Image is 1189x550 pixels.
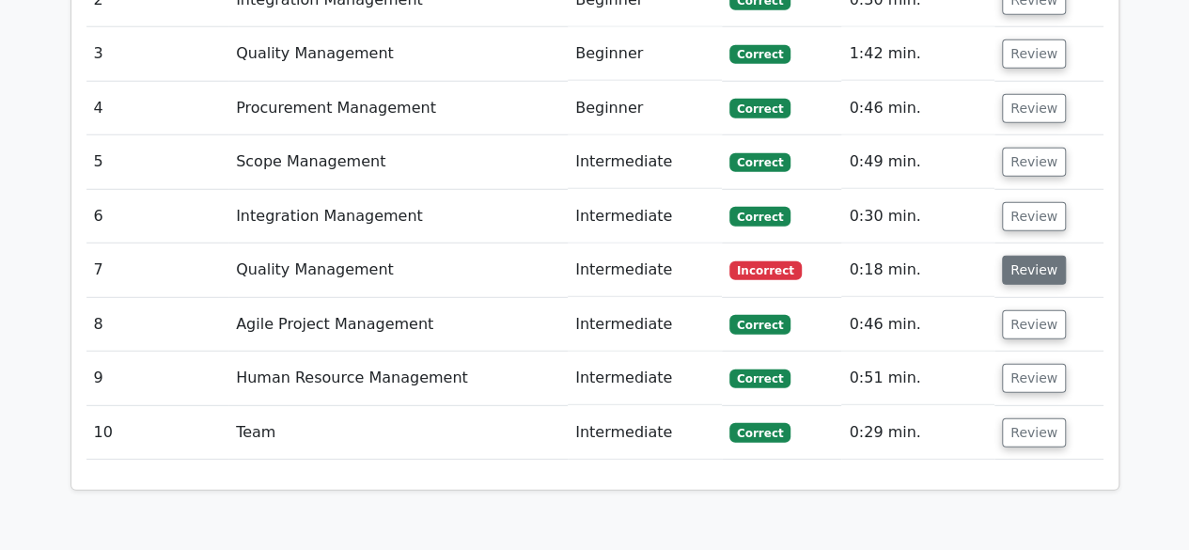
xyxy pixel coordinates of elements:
[729,99,790,118] span: Correct
[568,27,722,81] td: Beginner
[86,406,229,460] td: 10
[86,135,229,189] td: 5
[568,352,722,405] td: Intermediate
[729,369,790,388] span: Correct
[841,298,994,352] td: 0:46 min.
[729,261,802,280] span: Incorrect
[228,82,568,135] td: Procurement Management
[228,352,568,405] td: Human Resource Management
[729,153,790,172] span: Correct
[86,244,229,297] td: 7
[841,406,994,460] td: 0:29 min.
[1002,148,1066,177] button: Review
[86,82,229,135] td: 4
[1002,202,1066,231] button: Review
[228,27,568,81] td: Quality Management
[86,298,229,352] td: 8
[729,207,790,226] span: Correct
[228,135,568,189] td: Scope Management
[841,82,994,135] td: 0:46 min.
[228,244,568,297] td: Quality Management
[228,406,568,460] td: Team
[568,406,722,460] td: Intermediate
[841,352,994,405] td: 0:51 min.
[1002,39,1066,69] button: Review
[568,190,722,244] td: Intermediate
[841,135,994,189] td: 0:49 min.
[86,27,229,81] td: 3
[228,298,568,352] td: Agile Project Management
[729,45,790,64] span: Correct
[841,190,994,244] td: 0:30 min.
[1002,310,1066,339] button: Review
[86,352,229,405] td: 9
[568,298,722,352] td: Intermediate
[841,244,994,297] td: 0:18 min.
[729,423,790,442] span: Correct
[568,135,722,189] td: Intermediate
[1002,364,1066,393] button: Review
[729,315,790,334] span: Correct
[228,190,568,244] td: Integration Management
[568,244,722,297] td: Intermediate
[841,27,994,81] td: 1:42 min.
[1002,256,1066,285] button: Review
[86,190,229,244] td: 6
[1002,418,1066,448] button: Review
[568,82,722,135] td: Beginner
[1002,94,1066,123] button: Review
